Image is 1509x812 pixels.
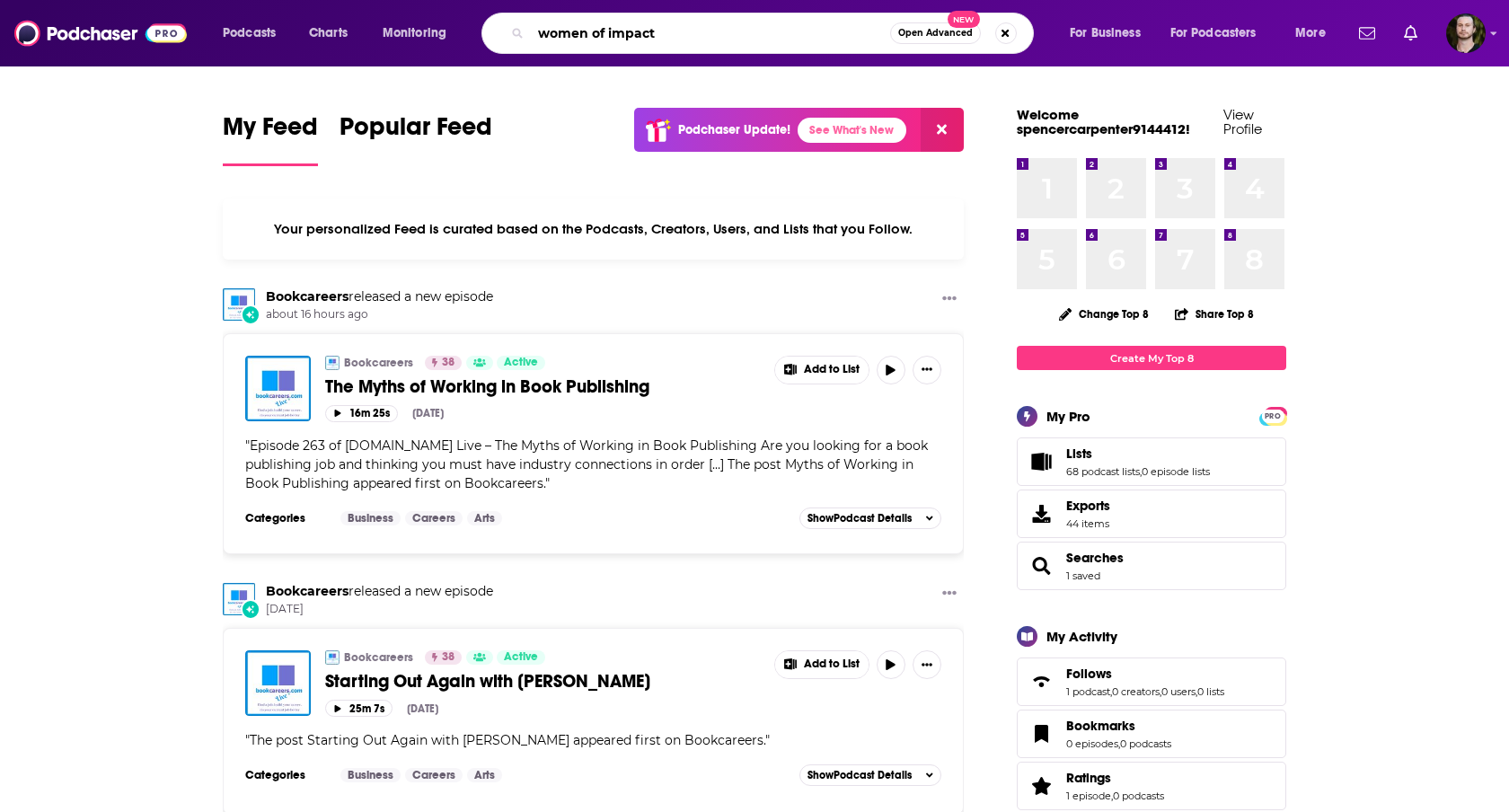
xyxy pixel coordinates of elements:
[1159,19,1283,48] button: open menu
[266,602,493,617] span: [DATE]
[223,111,318,153] span: My Feed
[340,768,401,782] a: Business
[1066,685,1110,698] a: 1 podcast
[1112,685,1160,698] a: 0 creators
[325,650,340,665] img: Bookcareers
[504,354,538,372] span: Active
[504,649,538,666] span: Active
[935,288,964,311] button: Show More Button
[1446,13,1486,53] img: User Profile
[798,118,906,143] a: See What's New
[250,732,765,748] span: The post Starting Out Again with [PERSON_NAME] appeared first on Bookcareers.
[1066,770,1111,786] span: Ratings
[1111,790,1113,802] span: ,
[266,288,493,305] h3: released a new episode
[1140,465,1142,478] span: ,
[241,599,260,619] div: New Episode
[223,583,255,615] img: Bookcareers
[266,583,493,600] h3: released a new episode
[1017,658,1286,706] span: Follows
[1066,737,1118,750] a: 0 episodes
[14,16,187,50] img: Podchaser - Follow, Share and Rate Podcasts
[325,375,649,398] span: The Myths of Working in Book Publishing
[467,768,502,782] a: Arts
[799,507,941,529] button: ShowPodcast Details
[1066,446,1210,462] a: Lists
[425,650,462,665] a: 38
[325,670,650,693] span: Starting Out Again with [PERSON_NAME]
[1046,628,1117,645] div: My Activity
[1118,737,1120,750] span: ,
[1196,685,1197,698] span: ,
[1066,718,1135,734] span: Bookmarks
[442,649,454,666] span: 38
[223,288,255,321] img: Bookcareers
[383,21,446,46] span: Monitoring
[497,356,545,370] a: Active
[325,375,762,398] a: The Myths of Working in Book Publishing
[1262,410,1284,423] span: PRO
[948,11,980,28] span: New
[497,650,545,665] a: Active
[1023,449,1059,474] a: Lists
[1066,770,1164,786] a: Ratings
[531,19,890,48] input: Search podcasts, credits, & more...
[407,702,438,715] div: [DATE]
[1017,437,1286,486] span: Lists
[1066,790,1111,802] a: 1 episode
[1446,13,1486,53] span: Logged in as OutlierAudio
[266,288,349,304] a: Bookcareers
[245,437,928,491] span: " "
[1017,542,1286,590] span: Searches
[245,356,311,421] img: The Myths of Working in Book Publishing
[1223,106,1262,137] a: View Profile
[241,304,260,324] div: New Episode
[340,511,401,525] a: Business
[223,111,318,166] a: My Feed
[1295,21,1326,46] span: More
[1066,666,1112,682] span: Follows
[1017,710,1286,758] span: Bookmarks
[799,764,941,786] button: ShowPodcast Details
[775,651,869,678] button: Show More Button
[245,650,311,716] img: Starting Out Again with Lucy Melville
[325,405,398,422] button: 16m 25s
[898,29,973,38] span: Open Advanced
[935,583,964,605] button: Show More Button
[245,437,928,491] span: Episode 263 of [DOMAIN_NAME] Live – The Myths of Working in Book Publishing Are you looking for a...
[1017,106,1190,137] a: Welcome spencercarpenter9144412!
[804,658,860,671] span: Add to List
[370,19,470,48] button: open menu
[1070,21,1141,46] span: For Business
[807,512,912,525] span: Show Podcast Details
[1113,790,1164,802] a: 0 podcasts
[1066,465,1140,478] a: 68 podcast lists
[425,356,462,370] a: 38
[1397,18,1425,49] a: Show notifications dropdown
[913,356,941,384] button: Show More Button
[807,769,912,781] span: Show Podcast Details
[223,21,276,46] span: Podcasts
[266,307,493,322] span: about 16 hours ago
[442,354,454,372] span: 38
[340,111,492,166] a: Popular Feed
[266,583,349,599] a: Bookcareers
[1066,550,1124,566] a: Searches
[1446,13,1486,53] button: Show profile menu
[1023,669,1059,694] a: Follows
[405,511,463,525] a: Careers
[1161,685,1196,698] a: 0 users
[1352,18,1382,49] a: Show notifications dropdown
[223,199,964,260] div: Your personalized Feed is curated based on the Podcasts, Creators, Users, and Lists that you Follow.
[913,650,941,679] button: Show More Button
[1017,346,1286,370] a: Create My Top 8
[1142,465,1210,478] a: 0 episode lists
[499,13,1051,54] div: Search podcasts, credits, & more...
[1048,303,1160,325] button: Change Top 8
